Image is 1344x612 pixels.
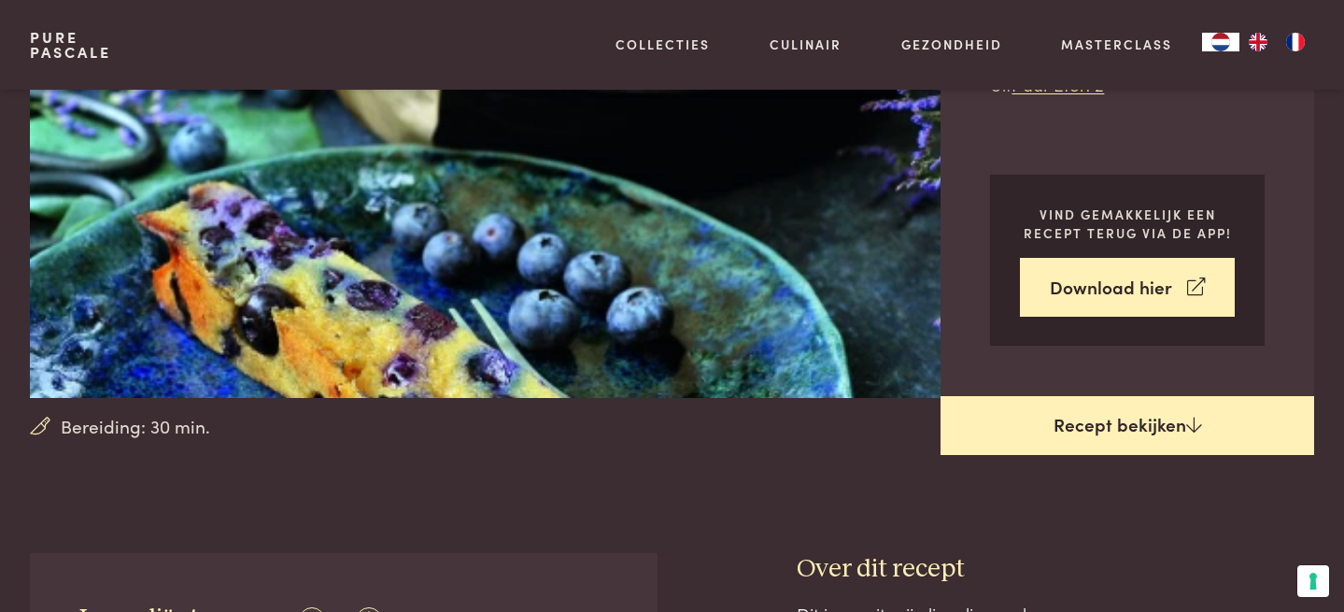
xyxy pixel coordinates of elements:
a: NL [1202,33,1239,51]
button: Uw voorkeuren voor toestemming voor trackingtechnologieën [1297,565,1329,597]
aside: Language selected: Nederlands [1202,33,1314,51]
span: Bereiding: 30 min. [61,413,210,440]
a: EN [1239,33,1277,51]
a: Collecties [615,35,710,54]
a: Masterclass [1061,35,1172,54]
a: PurePascale [30,30,111,60]
a: Recept bekijken [941,396,1314,456]
a: FR [1277,33,1314,51]
p: Vind gemakkelijk een recept terug via de app! [1020,205,1235,243]
ul: Language list [1239,33,1314,51]
div: Language [1202,33,1239,51]
h3: Over dit recept [797,553,1314,586]
a: Culinair [770,35,842,54]
a: Download hier [1020,258,1235,317]
a: Gezondheid [901,35,1002,54]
